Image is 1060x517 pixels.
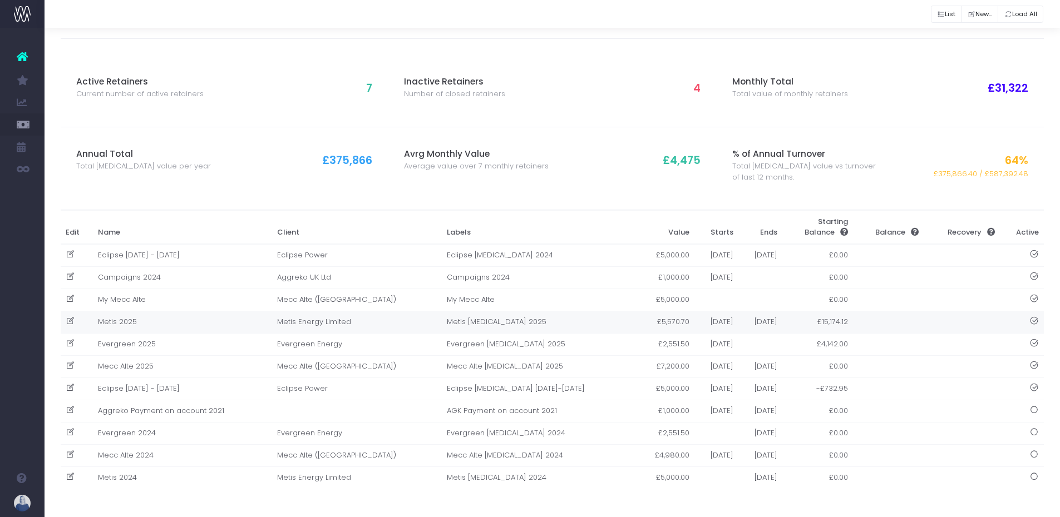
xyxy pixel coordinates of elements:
[272,211,441,244] th: Client
[783,355,854,377] td: £0.00
[739,311,783,333] td: [DATE]
[635,211,694,244] th: Value
[783,466,854,489] td: £0.00
[635,377,694,400] td: £5,000.00
[441,244,635,267] td: Eclipse [MEDICAL_DATA] 2024
[934,168,1028,180] span: £375,866.40 / £587,392.48
[93,333,272,355] td: Evergreen 2025
[695,266,739,289] td: [DATE]
[404,161,549,172] span: Average value over 7 monthly retainers
[272,266,441,289] td: Aggreko UK Ltd
[739,244,783,267] td: [DATE]
[441,211,635,244] th: Labels
[441,266,635,289] td: Campaigns 2024
[931,6,962,23] button: List
[272,289,441,311] td: Mecc Alte ([GEOGRAPHIC_DATA])
[93,211,272,244] th: Name
[695,311,739,333] td: [DATE]
[441,400,635,422] td: AGK Payment on account 2021
[924,211,1000,244] th: Recovery
[93,400,272,422] td: Aggreko Payment on account 2021
[61,211,93,244] th: Edit
[322,152,372,168] span: £375,866
[854,211,924,244] th: Balance
[441,355,635,377] td: Mecc Alte [MEDICAL_DATA] 2025
[272,422,441,444] td: Evergreen Energy
[93,355,272,377] td: Mecc Alte 2025
[76,77,224,87] h3: Active Retainers
[635,266,694,289] td: £1,000.00
[635,244,694,267] td: £5,000.00
[695,355,739,377] td: [DATE]
[961,6,998,23] button: New...
[732,161,880,182] span: Total [MEDICAL_DATA] value vs turnover of last 12 months.
[93,289,272,311] td: My Mecc Alte
[739,422,783,444] td: [DATE]
[635,333,694,355] td: £2,551.50
[783,211,854,244] th: Starting Balance
[695,444,739,466] td: [DATE]
[783,311,854,333] td: £15,174.12
[93,266,272,289] td: Campaigns 2024
[695,211,739,244] th: Starts
[441,466,635,489] td: Metis [MEDICAL_DATA] 2024
[93,422,272,444] td: Evergreen 2024
[93,377,272,400] td: Eclipse [DATE] - [DATE]
[635,289,694,311] td: £5,000.00
[693,80,701,96] span: 4
[93,466,272,489] td: Metis 2024
[739,211,783,244] th: Ends
[732,77,880,87] h3: Monthly Total
[783,422,854,444] td: £0.00
[1000,211,1044,244] th: Active
[783,289,854,311] td: £0.00
[635,422,694,444] td: £2,551.50
[272,244,441,267] td: Eclipse Power
[272,377,441,400] td: Eclipse Power
[783,377,854,400] td: -£732.95
[272,333,441,355] td: Evergreen Energy
[732,88,848,100] span: Total value of monthly retainers
[404,88,505,100] span: Number of closed retainers
[739,400,783,422] td: [DATE]
[366,80,372,96] span: 7
[998,6,1043,23] button: Load All
[635,466,694,489] td: £5,000.00
[988,80,1028,96] span: £31,322
[93,444,272,466] td: Mecc Alte 2024
[695,400,739,422] td: [DATE]
[76,88,204,100] span: Current number of active retainers
[635,400,694,422] td: £1,000.00
[93,244,272,267] td: Eclipse [DATE] - [DATE]
[404,149,552,160] h3: Avrg Monthly Value
[695,333,739,355] td: [DATE]
[783,444,854,466] td: £0.00
[441,289,635,311] td: My Mecc Alte
[695,244,739,267] td: [DATE]
[635,444,694,466] td: £4,980.00
[441,422,635,444] td: Evergreen [MEDICAL_DATA] 2024
[695,377,739,400] td: [DATE]
[732,149,880,160] h3: % of Annual Turnover
[272,466,441,489] td: Metis Energy Limited
[272,355,441,377] td: Mecc Alte ([GEOGRAPHIC_DATA])
[14,495,31,511] img: images/default_profile_image.png
[441,377,635,400] td: Eclipse [MEDICAL_DATA] [DATE]-[DATE]
[783,333,854,355] td: £4,142.00
[76,149,224,160] h3: Annual Total
[783,266,854,289] td: £0.00
[739,377,783,400] td: [DATE]
[1005,152,1028,168] span: 64%
[404,77,552,87] h3: Inactive Retainers
[441,333,635,355] td: Evergreen [MEDICAL_DATA] 2025
[76,161,211,172] span: Total [MEDICAL_DATA] value per year
[635,311,694,333] td: £5,570.70
[93,311,272,333] td: Metis 2025
[272,444,441,466] td: Mecc Alte ([GEOGRAPHIC_DATA])
[635,355,694,377] td: £7,200.00
[739,444,783,466] td: [DATE]
[663,152,701,168] span: £4,475
[783,244,854,267] td: £0.00
[441,444,635,466] td: Mecc Alte [MEDICAL_DATA] 2024
[783,400,854,422] td: £0.00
